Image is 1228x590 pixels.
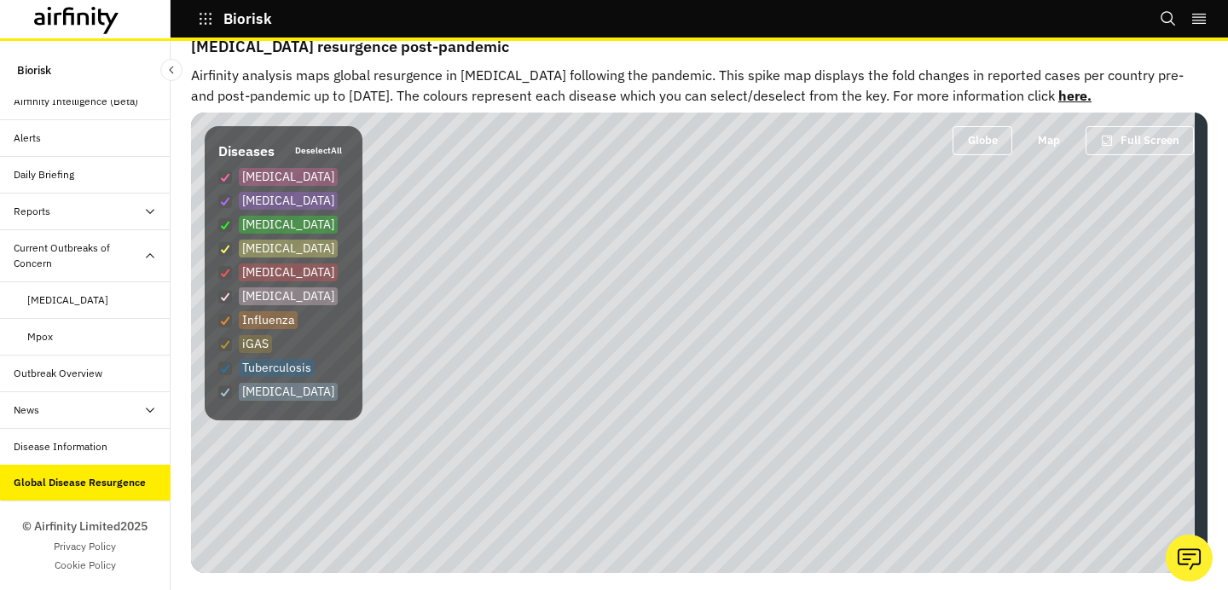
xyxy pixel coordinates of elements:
[1058,87,1092,104] a: here.
[239,335,272,353] p: iGAS
[191,35,1208,58] p: [MEDICAL_DATA] resurgence post-pandemic
[223,11,272,26] p: Biorisk
[239,287,338,305] p: [MEDICAL_DATA]
[14,204,50,219] div: Reports
[54,539,116,554] a: Privacy Policy
[239,263,338,281] p: [MEDICAL_DATA]
[14,439,107,454] div: Disease Information
[239,359,315,377] p: Tuberculosis
[27,329,53,344] div: Mpox
[14,402,39,418] div: News
[14,130,41,146] div: Alerts
[14,475,146,490] div: Global Disease Resurgence
[14,167,74,182] div: Daily Briefing
[239,192,338,210] p: [MEDICAL_DATA]
[239,240,338,257] p: [MEDICAL_DATA]
[1160,4,1177,33] button: Search
[239,383,338,401] p: [MEDICAL_DATA]
[14,94,138,109] div: Airfinity Intelligence (Beta)
[239,311,298,329] p: Influenza
[14,366,102,381] div: Outbreak Overview
[160,59,182,81] button: Close Sidebar
[239,216,338,234] p: [MEDICAL_DATA]
[22,518,148,535] p: © Airfinity Limited 2025
[191,65,1208,106] p: Airfinity analysis maps global resurgence in [MEDICAL_DATA] following the pandemic. This spike ma...
[198,4,272,33] button: Biorisk
[55,558,116,573] a: Cookie Policy
[17,55,51,86] p: Biorisk
[1086,126,1194,155] button: Full Screen
[1019,126,1079,155] button: Map
[288,140,349,161] button: DeselectAll
[1166,535,1213,581] button: Ask our analysts
[14,240,143,271] div: Current Outbreaks of Concern
[239,168,338,186] p: [MEDICAL_DATA]
[953,126,1012,155] button: Globe
[218,141,275,161] p: Diseases
[27,292,108,308] div: [MEDICAL_DATA]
